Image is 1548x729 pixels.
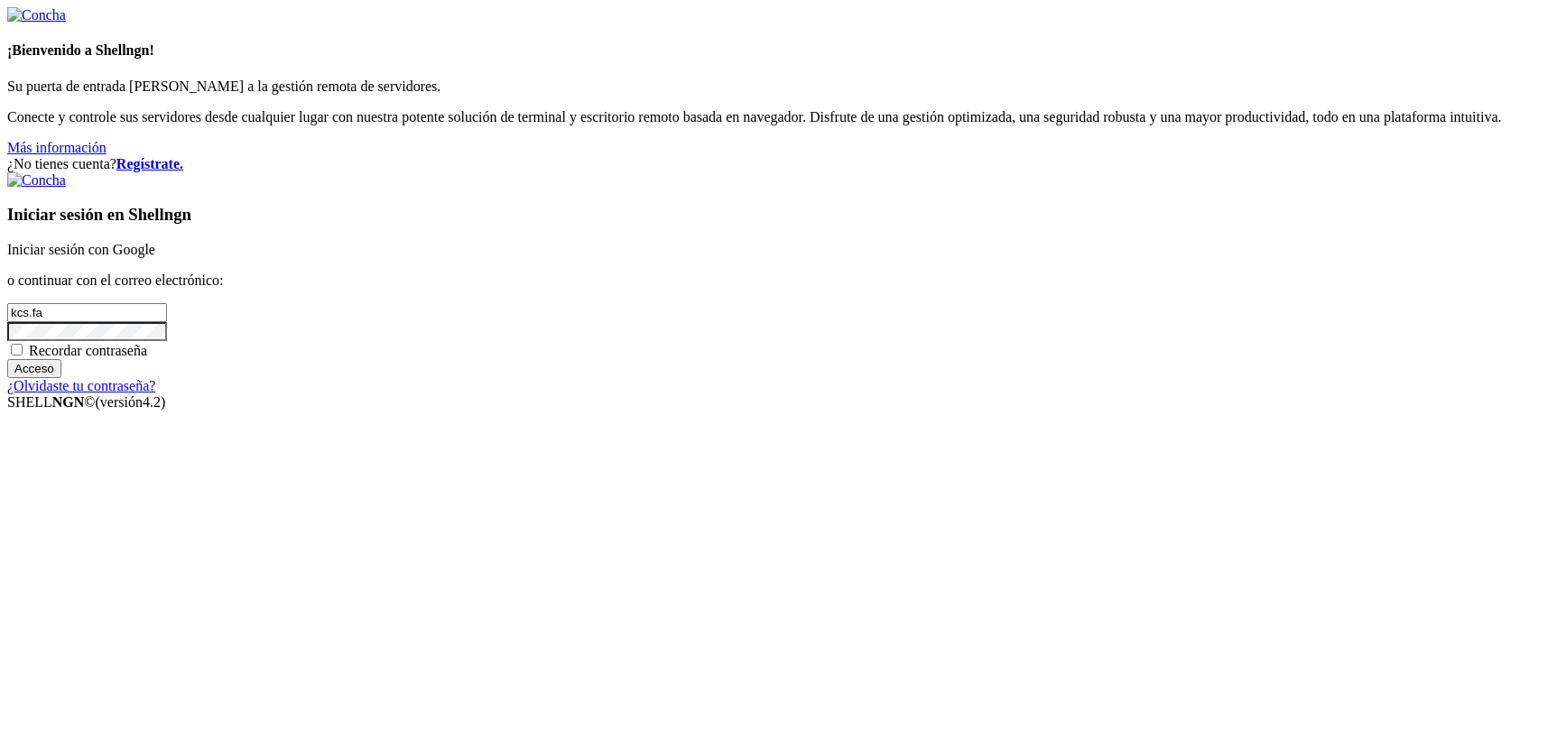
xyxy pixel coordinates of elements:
span: 4.2.0 [96,394,166,410]
input: Recordar contraseña [11,344,23,355]
font: Su puerta de entrada [PERSON_NAME] a la gestión remota de servidores. [7,78,440,94]
font: (versión [96,394,143,410]
a: Más información [7,140,107,155]
font: SHELL [7,394,52,410]
font: 4.2 [143,394,161,410]
font: Recordar contraseña [29,343,147,358]
font: Iniciar sesión en Shellngn [7,205,191,224]
img: Concha [7,172,66,189]
font: © [84,394,95,410]
font: NGN [52,394,85,410]
font: Conecte y controle sus servidores desde cualquier lugar con nuestra potente solución de terminal ... [7,109,1502,125]
img: Concha [7,7,66,23]
input: Dirección de correo electrónico [7,303,167,322]
font: ) [161,394,165,410]
a: Regístrate. [116,156,183,171]
font: ¡Bienvenido a Shellngn! [7,42,154,58]
font: o continuar con el correo electrónico: [7,272,223,288]
input: Acceso [7,359,61,378]
font: Iniciar sesión con Google [7,242,155,257]
a: ¿Olvidaste tu contraseña? [7,378,155,393]
font: ¿No tienes cuenta? [7,156,116,171]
